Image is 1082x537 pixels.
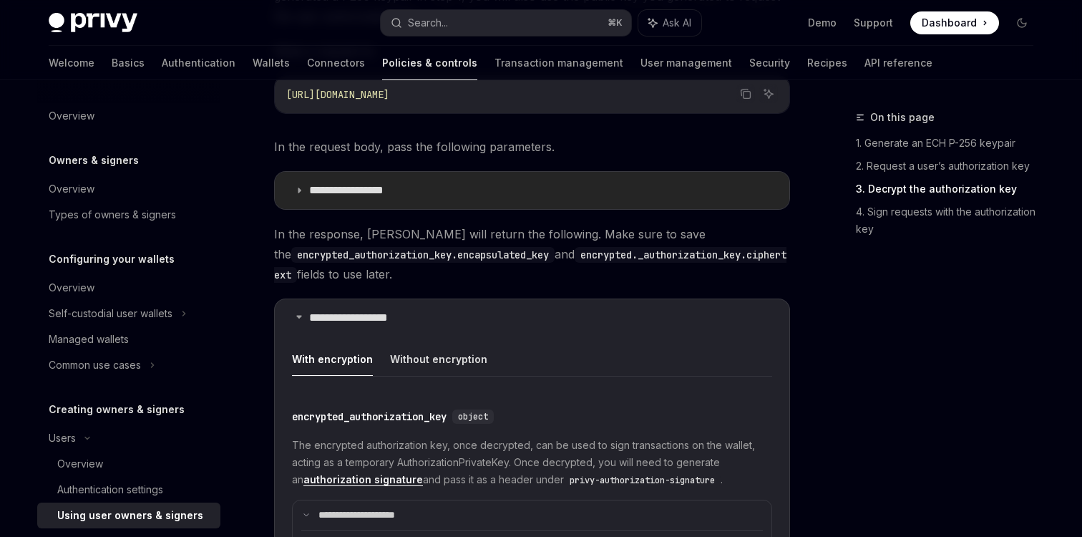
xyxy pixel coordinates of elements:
code: encrypted_authorization_key.encapsulated_key [291,247,555,263]
a: Policies & controls [382,46,477,80]
img: dark logo [49,13,137,33]
a: Overview [37,103,220,129]
a: Dashboard [910,11,999,34]
a: authorization signature [303,473,423,486]
span: Ask AI [663,16,691,30]
span: In the response, [PERSON_NAME] will return the following. Make sure to save the and fields to use... [274,224,790,284]
a: API reference [864,46,932,80]
span: In the request body, pass the following parameters. [274,137,790,157]
div: Authentication settings [57,481,163,498]
button: Search...⌘K [381,10,631,36]
a: 4. Sign requests with the authorization key [856,200,1045,241]
a: Managed wallets [37,326,220,352]
div: Overview [49,279,94,296]
a: 2. Request a user’s authorization key [856,155,1045,178]
a: 3. Decrypt the authorization key [856,178,1045,200]
button: Copy the contents from the code block [736,84,755,103]
span: ⌘ K [608,17,623,29]
div: Search... [408,14,448,32]
a: Demo [808,16,837,30]
a: Support [854,16,893,30]
button: Ask AI [638,10,701,36]
span: [URL][DOMAIN_NAME] [286,88,389,101]
a: Types of owners & signers [37,202,220,228]
a: Overview [37,176,220,202]
div: Managed wallets [49,331,129,348]
span: The encrypted authorization key, once decrypted, can be used to sign transactions on the wallet, ... [292,437,772,488]
a: Transaction management [494,46,623,80]
a: Using user owners & signers [37,503,220,528]
a: Overview [37,275,220,301]
code: encrypted._authorization_key.ciphertext [274,247,786,283]
a: Basics [112,46,145,80]
a: Recipes [807,46,847,80]
div: Types of owners & signers [49,206,176,223]
a: Security [749,46,790,80]
a: Overview [37,451,220,477]
a: Authentication settings [37,477,220,503]
button: With encryption [292,342,373,376]
a: Welcome [49,46,94,80]
div: Self-custodial user wallets [49,305,172,322]
div: Using user owners & signers [57,507,203,524]
h5: Configuring your wallets [49,251,175,268]
button: Without encryption [390,342,487,376]
div: Overview [57,455,103,473]
div: Common use cases [49,357,141,374]
span: object [458,411,488,422]
button: Ask AI [759,84,778,103]
span: On this page [870,109,935,126]
button: Toggle dark mode [1010,11,1033,34]
div: Overview [49,180,94,198]
span: Dashboard [922,16,977,30]
a: Authentication [162,46,235,80]
a: User management [640,46,732,80]
div: Overview [49,107,94,125]
div: encrypted_authorization_key [292,410,447,424]
div: Users [49,430,76,447]
a: Wallets [253,46,290,80]
h5: Creating owners & signers [49,401,185,418]
a: Connectors [307,46,365,80]
a: 1. Generate an ECH P-256 keypair [856,132,1045,155]
h5: Owners & signers [49,152,139,169]
code: privy-authorization-signature [564,473,721,488]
